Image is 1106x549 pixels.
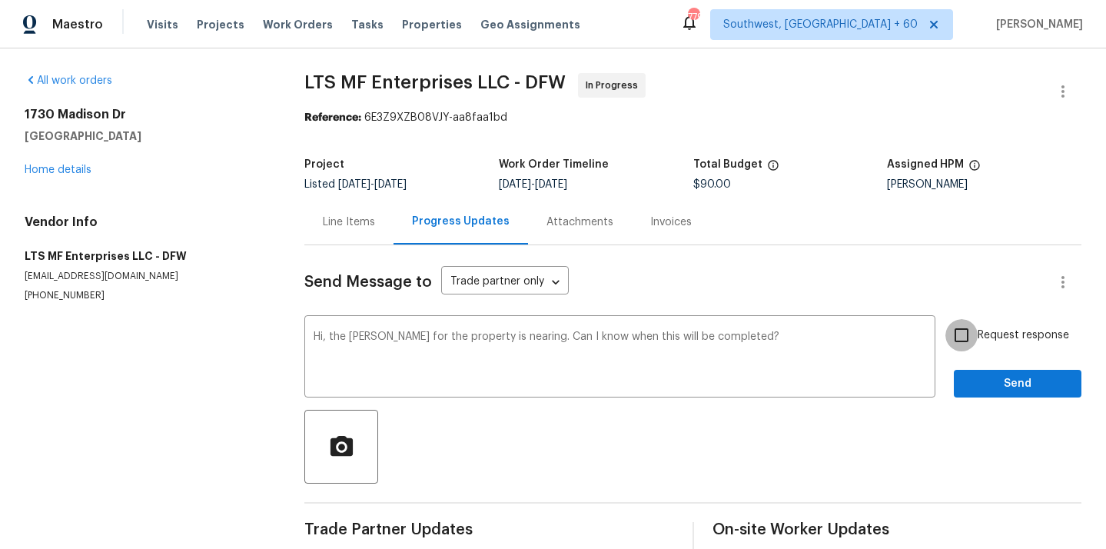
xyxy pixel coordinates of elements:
b: Reference: [304,112,361,123]
span: Send Message to [304,274,432,290]
div: 6E3Z9XZB08VJY-aa8faa1bd [304,110,1081,125]
span: Work Orders [263,17,333,32]
button: Send [954,370,1081,398]
span: Geo Assignments [480,17,580,32]
span: LTS MF Enterprises LLC - DFW [304,73,566,91]
span: Request response [978,328,1069,344]
span: Listed [304,179,407,190]
h5: Work Order Timeline [499,159,609,170]
span: [DATE] [499,179,531,190]
span: In Progress [586,78,644,93]
p: [EMAIL_ADDRESS][DOMAIN_NAME] [25,270,267,283]
span: Visits [147,17,178,32]
div: Invoices [650,215,692,230]
span: [DATE] [374,179,407,190]
span: [DATE] [535,179,567,190]
span: Maestro [52,17,103,32]
h5: Assigned HPM [887,159,964,170]
div: Attachments [546,215,613,230]
h5: LTS MF Enterprises LLC - DFW [25,248,267,264]
span: On-site Worker Updates [712,522,1082,537]
span: Send [966,374,1069,394]
span: - [338,179,407,190]
div: Progress Updates [412,214,510,229]
div: 779 [688,9,699,25]
span: The total cost of line items that have been proposed by Opendoor. This sum includes line items th... [767,159,779,179]
div: Trade partner only [441,270,569,295]
span: Properties [402,17,462,32]
a: Home details [25,165,91,175]
h5: Project [304,159,344,170]
h2: 1730 Madison Dr [25,107,267,122]
span: [PERSON_NAME] [990,17,1083,32]
span: - [499,179,567,190]
a: All work orders [25,75,112,86]
span: [DATE] [338,179,370,190]
span: The hpm assigned to this work order. [968,159,981,179]
span: Southwest, [GEOGRAPHIC_DATA] + 60 [723,17,918,32]
textarea: Hi, the [PERSON_NAME] for the property is nearing. Can I know when this will be completed? [314,331,926,385]
span: Projects [197,17,244,32]
h4: Vendor Info [25,215,267,230]
p: [PHONE_NUMBER] [25,289,267,302]
div: [PERSON_NAME] [887,179,1081,190]
span: Trade Partner Updates [304,522,674,537]
span: Tasks [351,19,384,30]
span: $90.00 [693,179,731,190]
h5: [GEOGRAPHIC_DATA] [25,128,267,144]
div: Line Items [323,215,375,230]
h5: Total Budget [693,159,762,170]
